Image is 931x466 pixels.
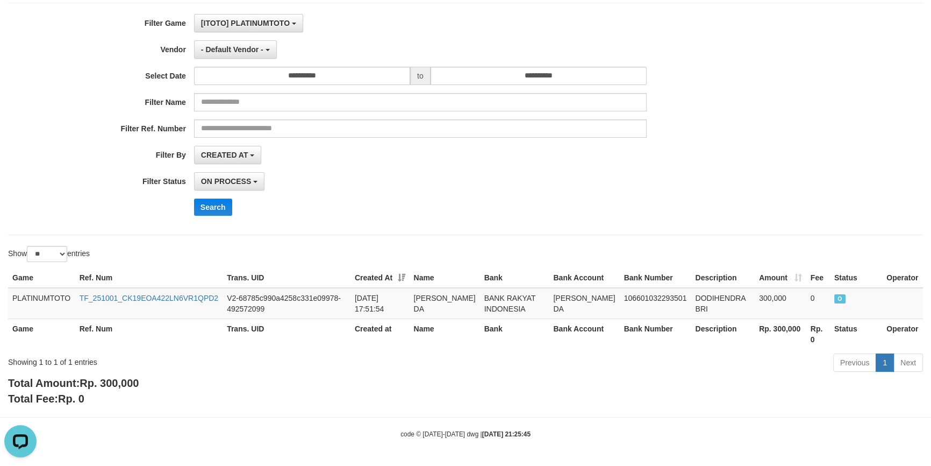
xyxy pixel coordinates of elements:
[882,319,923,349] th: Operator
[806,268,830,288] th: Fee
[8,393,84,405] b: Total Fee:
[755,288,806,319] td: 300,000
[480,319,549,349] th: Bank
[8,268,75,288] th: Game
[620,319,691,349] th: Bank Number
[409,319,479,349] th: Name
[201,177,251,186] span: ON PROCESS
[75,319,223,349] th: Ref. Num
[876,354,894,372] a: 1
[400,430,531,438] small: code © [DATE]-[DATE] dwg |
[223,319,350,349] th: Trans. UID
[893,354,923,372] a: Next
[201,19,290,27] span: [ITOTO] PLATINUMTOTO
[409,288,479,319] td: [PERSON_NAME] DA
[8,352,380,368] div: Showing 1 to 1 of 1 entries
[75,268,223,288] th: Ref. Num
[409,268,479,288] th: Name
[194,172,264,190] button: ON PROCESS
[201,151,248,159] span: CREATED AT
[410,67,431,85] span: to
[480,288,549,319] td: BANK RAKYAT INDONESIA
[830,319,882,349] th: Status
[691,268,755,288] th: Description
[350,288,410,319] td: [DATE] 17:51:54
[806,319,830,349] th: Rp. 0
[8,288,75,319] td: PLATINUMTOTO
[8,246,90,262] label: Show entries
[620,268,691,288] th: Bank Number
[350,319,410,349] th: Created at
[755,319,806,349] th: Rp. 300,000
[223,288,350,319] td: V2-68785c990a4258c331e09978-492572099
[882,268,923,288] th: Operator
[194,40,277,59] button: - Default Vendor -
[620,288,691,319] td: 106601032293501
[833,354,876,372] a: Previous
[549,288,619,319] td: [PERSON_NAME] DA
[194,199,232,216] button: Search
[194,14,303,32] button: [ITOTO] PLATINUMTOTO
[58,393,84,405] span: Rp. 0
[806,288,830,319] td: 0
[201,45,263,54] span: - Default Vendor -
[350,268,410,288] th: Created At: activate to sort column ascending
[4,4,37,37] button: Open LiveChat chat widget
[691,288,755,319] td: DODIHENDRA BRI
[80,377,139,389] span: Rp. 300,000
[480,268,549,288] th: Bank
[223,268,350,288] th: Trans. UID
[482,430,531,438] strong: [DATE] 21:25:45
[194,146,262,164] button: CREATED AT
[8,319,75,349] th: Game
[691,319,755,349] th: Description
[8,377,139,389] b: Total Amount:
[830,268,882,288] th: Status
[549,268,619,288] th: Bank Account
[80,294,218,302] a: TF_251001_CK19EOA422LN6VR1QPD2
[27,246,67,262] select: Showentries
[834,294,846,303] span: ON PROCESS
[755,268,806,288] th: Amount: activate to sort column ascending
[549,319,619,349] th: Bank Account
